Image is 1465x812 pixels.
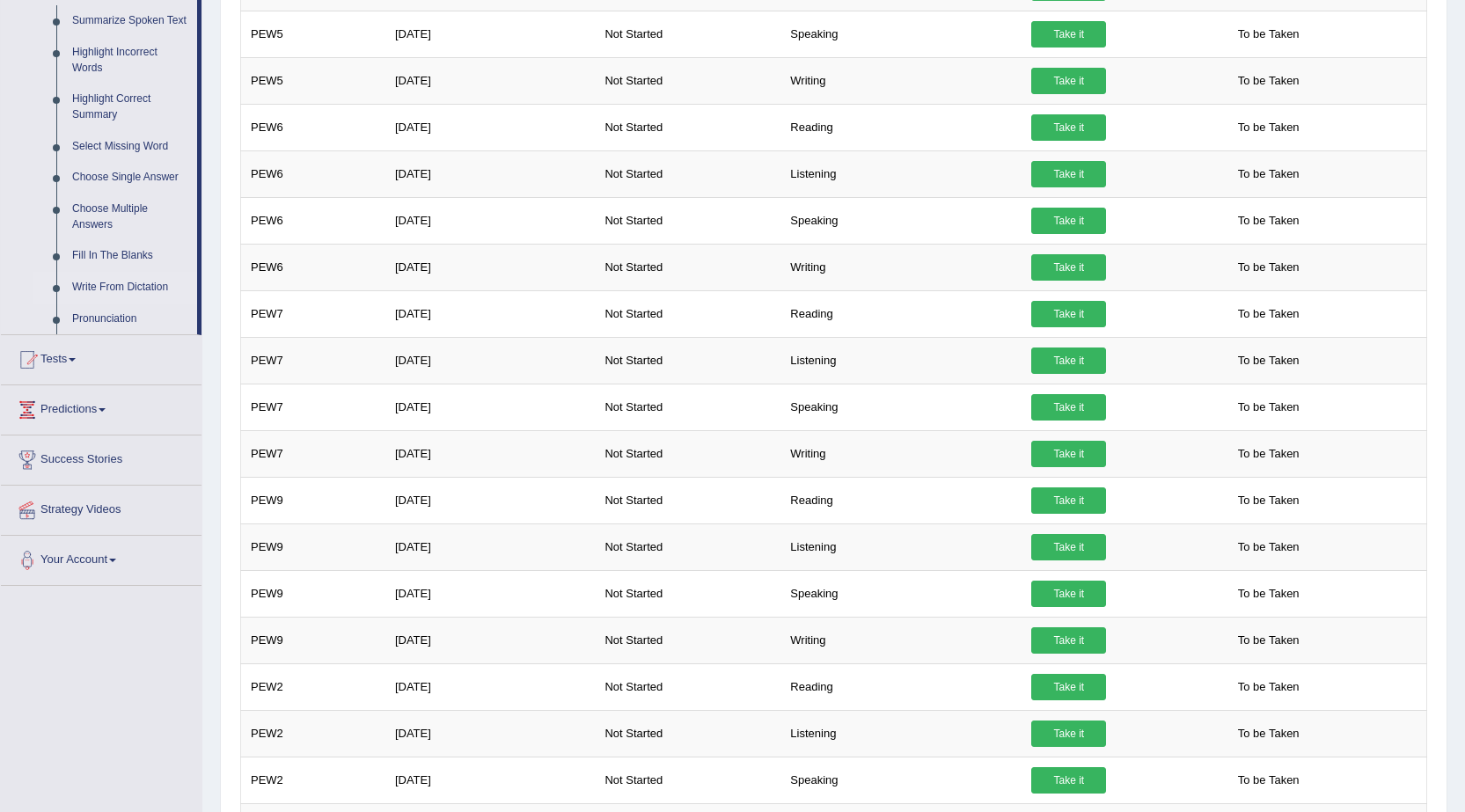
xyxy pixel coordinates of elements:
[385,477,596,523] td: [DATE]
[241,430,385,477] td: PEW7
[1031,114,1106,141] a: Take it
[1,536,201,580] a: Your Account
[1031,161,1106,187] a: Take it
[1229,347,1308,374] span: To be Taken
[595,663,780,710] td: Not Started
[780,384,1022,430] td: Speaking
[385,244,596,290] td: [DATE]
[64,304,197,335] a: Pronunciation
[780,104,1022,150] td: Reading
[595,11,780,57] td: Not Started
[1031,68,1106,94] a: Take it
[780,710,1022,757] td: Listening
[64,84,197,130] a: Highlight Correct Summary
[1,385,201,429] a: Predictions
[595,290,780,337] td: Not Started
[385,11,596,57] td: [DATE]
[241,150,385,197] td: PEW6
[385,710,596,757] td: [DATE]
[1229,208,1308,234] span: To be Taken
[241,663,385,710] td: PEW2
[1229,674,1308,700] span: To be Taken
[241,477,385,523] td: PEW9
[385,104,596,150] td: [DATE]
[64,5,197,37] a: Summarize Spoken Text
[241,244,385,290] td: PEW6
[241,617,385,663] td: PEW9
[385,290,596,337] td: [DATE]
[241,11,385,57] td: PEW5
[780,663,1022,710] td: Reading
[780,290,1022,337] td: Reading
[385,757,596,803] td: [DATE]
[1229,68,1308,94] span: To be Taken
[595,384,780,430] td: Not Started
[780,57,1022,104] td: Writing
[1229,21,1308,48] span: To be Taken
[1031,441,1106,467] a: Take it
[385,337,596,384] td: [DATE]
[241,523,385,570] td: PEW9
[780,477,1022,523] td: Reading
[780,197,1022,244] td: Speaking
[1,486,201,530] a: Strategy Videos
[780,244,1022,290] td: Writing
[1031,674,1106,700] a: Take it
[64,240,197,272] a: Fill In The Blanks
[595,523,780,570] td: Not Started
[1229,254,1308,281] span: To be Taken
[595,150,780,197] td: Not Started
[780,523,1022,570] td: Listening
[595,337,780,384] td: Not Started
[1031,581,1106,607] a: Take it
[64,272,197,304] a: Write From Dictation
[780,150,1022,197] td: Listening
[64,162,197,194] a: Choose Single Answer
[1,335,201,379] a: Tests
[241,57,385,104] td: PEW5
[1031,487,1106,514] a: Take it
[385,617,596,663] td: [DATE]
[241,104,385,150] td: PEW6
[1031,394,1106,421] a: Take it
[385,384,596,430] td: [DATE]
[385,523,596,570] td: [DATE]
[241,197,385,244] td: PEW6
[595,710,780,757] td: Not Started
[1031,301,1106,327] a: Take it
[1031,534,1106,560] a: Take it
[1031,627,1106,654] a: Take it
[1031,767,1106,794] a: Take it
[780,570,1022,617] td: Speaking
[1229,394,1308,421] span: To be Taken
[385,430,596,477] td: [DATE]
[595,57,780,104] td: Not Started
[64,194,197,240] a: Choose Multiple Answers
[1031,347,1106,374] a: Take it
[241,570,385,617] td: PEW9
[1229,721,1308,747] span: To be Taken
[595,104,780,150] td: Not Started
[780,337,1022,384] td: Listening
[1229,114,1308,141] span: To be Taken
[1229,534,1308,560] span: To be Taken
[1229,581,1308,607] span: To be Taken
[241,290,385,337] td: PEW7
[385,197,596,244] td: [DATE]
[595,570,780,617] td: Not Started
[780,430,1022,477] td: Writing
[64,131,197,163] a: Select Missing Word
[1229,301,1308,327] span: To be Taken
[64,37,197,84] a: Highlight Incorrect Words
[595,430,780,477] td: Not Started
[1229,441,1308,467] span: To be Taken
[385,57,596,104] td: [DATE]
[1229,627,1308,654] span: To be Taken
[595,617,780,663] td: Not Started
[241,757,385,803] td: PEW2
[780,617,1022,663] td: Writing
[385,570,596,617] td: [DATE]
[1031,208,1106,234] a: Take it
[1,435,201,479] a: Success Stories
[1031,721,1106,747] a: Take it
